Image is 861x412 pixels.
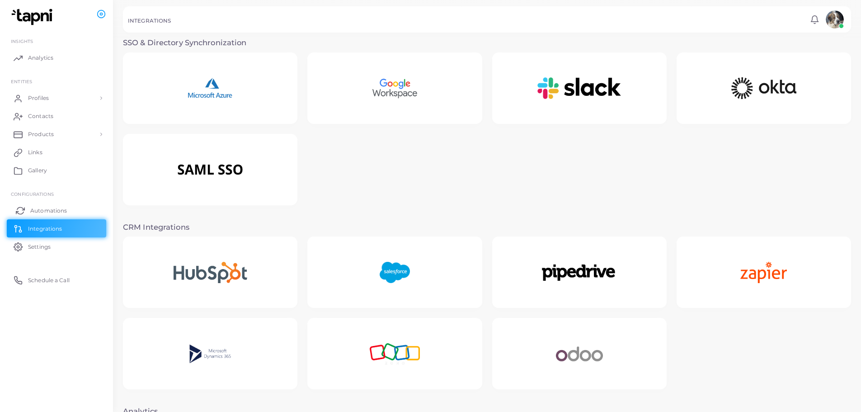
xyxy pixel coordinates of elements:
[8,9,58,25] img: logo
[823,10,846,28] a: avatar
[7,107,106,125] a: Contacts
[7,143,106,161] a: Links
[7,271,106,289] a: Schedule a Call
[354,60,436,117] img: Google Workspace
[170,60,250,117] img: Microsoft Azure
[352,326,438,382] img: Zoho
[123,223,851,232] h3: CRM Integrations
[28,130,54,138] span: Products
[28,112,53,120] span: Contacts
[28,148,42,156] span: Links
[128,18,171,24] h5: INTEGRATIONS
[7,161,106,180] a: Gallery
[7,49,106,67] a: Analytics
[11,191,54,197] span: Configurations
[11,79,32,84] span: ENTITIES
[522,244,637,301] img: Pipedrive
[7,219,106,237] a: Integrations
[520,60,639,117] img: Slack
[30,207,67,215] span: Automations
[156,244,265,301] img: Hubspot
[28,243,51,251] span: Settings
[28,276,70,284] span: Schedule a Call
[704,60,823,117] img: Okta
[28,54,53,62] span: Analytics
[28,225,62,233] span: Integrations
[7,89,106,107] a: Profiles
[723,244,805,301] img: Zapier
[151,142,270,198] img: SAML
[7,237,106,256] a: Settings
[826,10,844,28] img: avatar
[28,94,49,102] span: Profiles
[11,38,33,44] span: INSIGHTS
[172,326,249,382] img: Microsoft Dynamics
[123,38,851,47] h3: SSO & Directory Synchronization
[28,166,47,175] span: Gallery
[7,201,106,219] a: Automations
[538,326,621,382] img: Odoo
[362,244,428,301] img: Salesforce
[7,125,106,143] a: Products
